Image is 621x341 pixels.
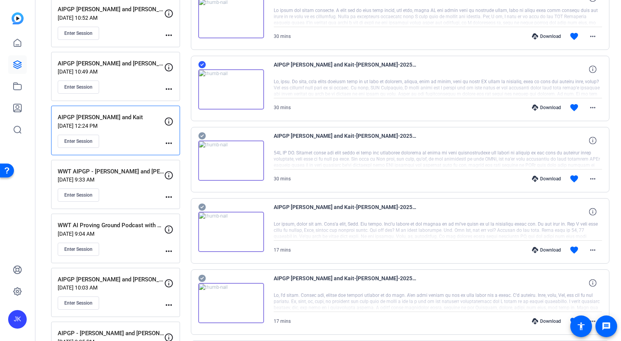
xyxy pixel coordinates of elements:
[588,103,597,112] mat-icon: more_horiz
[274,131,417,150] span: AIPGP [PERSON_NAME] and Kait-[PERSON_NAME]-2025-08-14-12-54-59-546-0
[198,212,264,252] img: thumb-nail
[58,296,99,310] button: Enter Session
[198,141,264,181] img: thumb-nail
[198,283,264,323] img: thumb-nail
[58,275,164,284] p: AIPGP [PERSON_NAME] and [PERSON_NAME]
[58,221,164,230] p: WWT AI Proving Ground Podcast with Dell Federal and NVIDIA
[164,247,173,256] mat-icon: more_horiz
[570,174,579,183] mat-icon: favorite
[602,322,611,331] mat-icon: message
[570,245,579,255] mat-icon: favorite
[12,12,24,24] img: blue-gradient.svg
[570,103,579,112] mat-icon: favorite
[58,81,99,94] button: Enter Session
[58,243,99,256] button: Enter Session
[58,135,99,148] button: Enter Session
[274,247,291,253] span: 17 mins
[164,139,173,148] mat-icon: more_horiz
[528,247,565,253] div: Download
[274,105,291,110] span: 30 mins
[164,31,173,40] mat-icon: more_horiz
[588,245,597,255] mat-icon: more_horiz
[274,202,417,221] span: AIPGP [PERSON_NAME] and Kait-[PERSON_NAME]-2025-08-14-12-37-50-859-2
[164,300,173,310] mat-icon: more_horiz
[198,69,264,110] img: thumb-nail
[528,33,565,39] div: Download
[570,317,579,326] mat-icon: favorite
[64,84,93,90] span: Enter Session
[588,317,597,326] mat-icon: more_horiz
[528,318,565,324] div: Download
[64,138,93,144] span: Enter Session
[64,246,93,252] span: Enter Session
[64,192,93,198] span: Enter Session
[58,167,164,176] p: WWT AIPGP - [PERSON_NAME] and [PERSON_NAME]
[58,59,164,68] p: AIPGP [PERSON_NAME] and [PERSON_NAME]
[58,231,164,237] p: [DATE] 9:04 AM
[58,5,164,14] p: AIPGP [PERSON_NAME] and [PERSON_NAME]
[164,84,173,94] mat-icon: more_horiz
[164,192,173,202] mat-icon: more_horiz
[64,300,93,306] span: Enter Session
[274,319,291,324] span: 17 mins
[58,284,164,291] p: [DATE] 10:03 AM
[570,32,579,41] mat-icon: favorite
[588,32,597,41] mat-icon: more_horiz
[588,174,597,183] mat-icon: more_horiz
[274,176,291,182] span: 30 mins
[64,30,93,36] span: Enter Session
[58,69,164,75] p: [DATE] 10:49 AM
[528,176,565,182] div: Download
[58,113,164,122] p: AIPGP [PERSON_NAME] and Kait
[576,322,586,331] mat-icon: accessibility
[274,60,417,79] span: AIPGP [PERSON_NAME] and Kait-[PERSON_NAME]-2025-08-14-12-54-59-546-1
[58,329,164,338] p: AIPGP - [PERSON_NAME] and [PERSON_NAME]
[58,27,99,40] button: Enter Session
[8,310,27,329] div: JK
[58,15,164,21] p: [DATE] 10:52 AM
[58,123,164,129] p: [DATE] 12:24 PM
[58,176,164,183] p: [DATE] 9:33 AM
[274,274,417,292] span: AIPGP [PERSON_NAME] and Kait-[PERSON_NAME]-2025-08-14-12-37-50-859-1
[528,105,565,111] div: Download
[274,34,291,39] span: 30 mins
[58,188,99,202] button: Enter Session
